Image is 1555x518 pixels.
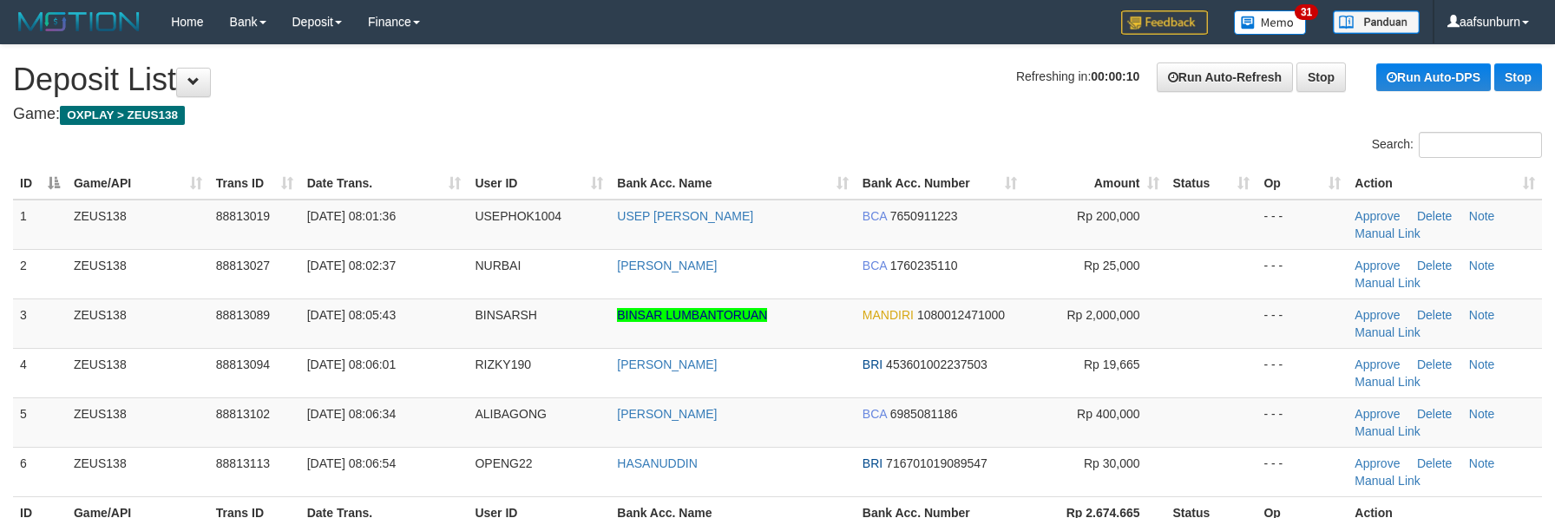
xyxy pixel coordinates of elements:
[13,167,67,200] th: ID: activate to sort column descending
[13,298,67,348] td: 3
[13,9,145,35] img: MOTION_logo.png
[1417,357,1452,371] a: Delete
[1417,308,1452,322] a: Delete
[886,456,987,470] span: Copy 716701019089547 to clipboard
[1121,10,1208,35] img: Feedback.jpg
[13,348,67,397] td: 4
[863,308,914,322] span: MANDIRI
[1084,357,1140,371] span: Rp 19,665
[307,357,396,371] span: [DATE] 08:06:01
[863,407,887,421] span: BCA
[13,200,67,250] td: 1
[216,209,270,223] span: 88813019
[1355,259,1400,272] a: Approve
[1469,209,1495,223] a: Note
[216,259,270,272] span: 88813027
[1256,298,1348,348] td: - - -
[1256,200,1348,250] td: - - -
[886,357,987,371] span: Copy 453601002237503 to clipboard
[67,167,209,200] th: Game/API: activate to sort column ascending
[1494,63,1542,91] a: Stop
[216,407,270,421] span: 88813102
[1355,456,1400,470] a: Approve
[1256,348,1348,397] td: - - -
[67,200,209,250] td: ZEUS138
[617,407,717,421] a: [PERSON_NAME]
[617,209,753,223] a: USEP [PERSON_NAME]
[863,456,882,470] span: BRI
[617,308,767,322] a: BINSAR LUMBANTORUAN
[307,259,396,272] span: [DATE] 08:02:37
[1419,132,1542,158] input: Search:
[1355,226,1420,240] a: Manual Link
[1333,10,1420,34] img: panduan.png
[475,357,531,371] span: RIZKY190
[917,308,1005,322] span: Copy 1080012471000 to clipboard
[1355,357,1400,371] a: Approve
[617,259,717,272] a: [PERSON_NAME]
[60,106,185,125] span: OXPLAY > ZEUS138
[1376,63,1491,91] a: Run Auto-DPS
[1157,62,1293,92] a: Run Auto-Refresh
[1256,167,1348,200] th: Op: activate to sort column ascending
[1256,447,1348,496] td: - - -
[1256,397,1348,447] td: - - -
[13,397,67,447] td: 5
[1077,407,1139,421] span: Rp 400,000
[1295,4,1318,20] span: 31
[1355,276,1420,290] a: Manual Link
[307,209,396,223] span: [DATE] 08:01:36
[475,259,521,272] span: NURBAI
[216,357,270,371] span: 88813094
[1084,456,1140,470] span: Rp 30,000
[209,167,300,200] th: Trans ID: activate to sort column ascending
[1469,456,1495,470] a: Note
[1355,424,1420,438] a: Manual Link
[468,167,610,200] th: User ID: activate to sort column ascending
[890,259,958,272] span: Copy 1760235110 to clipboard
[1296,62,1346,92] a: Stop
[307,456,396,470] span: [DATE] 08:06:54
[1417,259,1452,272] a: Delete
[1355,308,1400,322] a: Approve
[1469,308,1495,322] a: Note
[1355,474,1420,488] a: Manual Link
[890,407,958,421] span: Copy 6985081186 to clipboard
[1234,10,1307,35] img: Button%20Memo.svg
[67,348,209,397] td: ZEUS138
[1372,132,1542,158] label: Search:
[617,456,698,470] a: HASANUDDIN
[617,357,717,371] a: [PERSON_NAME]
[307,308,396,322] span: [DATE] 08:05:43
[1355,209,1400,223] a: Approve
[67,249,209,298] td: ZEUS138
[890,209,958,223] span: Copy 7650911223 to clipboard
[1417,407,1452,421] a: Delete
[475,456,532,470] span: OPENG22
[863,357,882,371] span: BRI
[1016,69,1139,83] span: Refreshing in:
[67,397,209,447] td: ZEUS138
[300,167,469,200] th: Date Trans.: activate to sort column ascending
[1024,167,1166,200] th: Amount: activate to sort column ascending
[1355,325,1420,339] a: Manual Link
[1417,209,1452,223] a: Delete
[1469,407,1495,421] a: Note
[1084,259,1140,272] span: Rp 25,000
[863,259,887,272] span: BCA
[67,447,209,496] td: ZEUS138
[1066,308,1139,322] span: Rp 2,000,000
[1355,407,1400,421] a: Approve
[1417,456,1452,470] a: Delete
[1166,167,1257,200] th: Status: activate to sort column ascending
[13,249,67,298] td: 2
[1355,375,1420,389] a: Manual Link
[475,407,546,421] span: ALIBAGONG
[856,167,1024,200] th: Bank Acc. Number: activate to sort column ascending
[1077,209,1139,223] span: Rp 200,000
[475,209,561,223] span: USEPHOK1004
[1348,167,1542,200] th: Action: activate to sort column ascending
[1091,69,1139,83] strong: 00:00:10
[216,456,270,470] span: 88813113
[610,167,856,200] th: Bank Acc. Name: activate to sort column ascending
